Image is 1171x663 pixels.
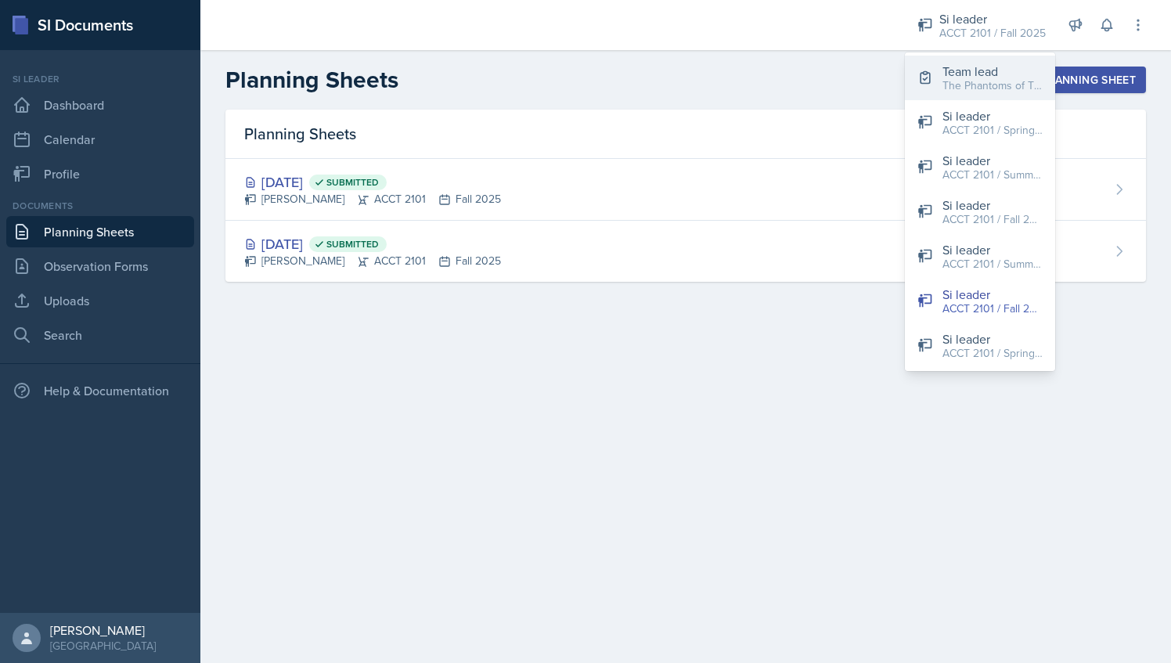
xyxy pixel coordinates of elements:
[905,189,1055,234] button: Si leader ACCT 2101 / Fall 2024
[942,240,1043,259] div: Si leader
[244,253,501,269] div: [PERSON_NAME] ACCT 2101 Fall 2025
[6,319,194,351] a: Search
[244,233,501,254] div: [DATE]
[326,238,379,250] span: Submitted
[942,151,1043,170] div: Si leader
[326,176,379,189] span: Submitted
[225,66,398,94] h2: Planning Sheets
[905,234,1055,279] button: Si leader ACCT 2101 / Summer 2025
[942,77,1043,94] div: The Phantoms of The Opera / Fall 2025
[225,110,1146,159] div: Planning Sheets
[942,122,1043,139] div: ACCT 2101 / Spring 2024
[942,62,1043,81] div: Team lead
[225,159,1146,221] a: [DATE] Submitted [PERSON_NAME]ACCT 2101Fall 2025
[939,9,1046,28] div: Si leader
[905,323,1055,368] button: Si leader ACCT 2101 / Spring 2025
[6,124,194,155] a: Calendar
[6,375,194,406] div: Help & Documentation
[942,211,1043,228] div: ACCT 2101 / Fall 2024
[905,100,1055,145] button: Si leader ACCT 2101 / Spring 2024
[942,167,1043,183] div: ACCT 2101 / Summer 2024
[905,56,1055,100] button: Team lead The Phantoms of The Opera / Fall 2025
[6,216,194,247] a: Planning Sheets
[942,106,1043,125] div: Si leader
[50,638,156,654] div: [GEOGRAPHIC_DATA]
[6,199,194,213] div: Documents
[1001,74,1136,86] div: New Planning Sheet
[50,622,156,638] div: [PERSON_NAME]
[244,191,501,207] div: [PERSON_NAME] ACCT 2101 Fall 2025
[905,279,1055,323] button: Si leader ACCT 2101 / Fall 2025
[6,158,194,189] a: Profile
[6,285,194,316] a: Uploads
[905,145,1055,189] button: Si leader ACCT 2101 / Summer 2024
[244,171,501,193] div: [DATE]
[942,330,1043,348] div: Si leader
[942,196,1043,214] div: Si leader
[942,301,1043,317] div: ACCT 2101 / Fall 2025
[6,250,194,282] a: Observation Forms
[991,67,1146,93] button: New Planning Sheet
[942,345,1043,362] div: ACCT 2101 / Spring 2025
[6,72,194,86] div: Si leader
[225,221,1146,282] a: [DATE] Submitted [PERSON_NAME]ACCT 2101Fall 2025
[942,256,1043,272] div: ACCT 2101 / Summer 2025
[6,89,194,121] a: Dashboard
[939,25,1046,41] div: ACCT 2101 / Fall 2025
[942,285,1043,304] div: Si leader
